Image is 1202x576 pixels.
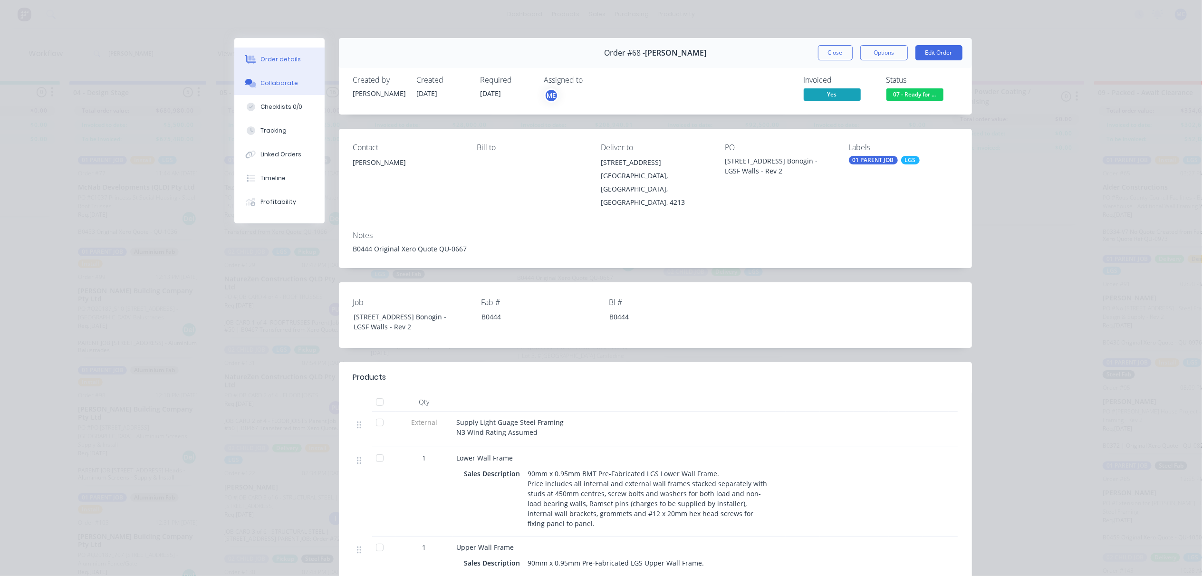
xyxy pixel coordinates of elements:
div: Tracking [260,126,287,135]
div: Contact [353,143,462,152]
div: B0444 [474,310,593,324]
div: Bill to [477,143,586,152]
button: Linked Orders [234,143,325,166]
span: 1 [423,542,426,552]
div: Profitability [260,198,296,206]
button: ME [544,88,558,103]
span: [DATE] [481,89,501,98]
div: [STREET_ADDRESS][GEOGRAPHIC_DATA], [GEOGRAPHIC_DATA], [GEOGRAPHIC_DATA], 4213 [601,156,710,209]
div: Timeline [260,174,286,182]
div: Required [481,76,533,85]
div: 90mm x 0.95mm BMT Pre-Fabricated LGS Lower Wall Frame. Price includes all internal and external w... [524,467,774,530]
div: Linked Orders [260,150,301,159]
div: Order details [260,55,301,64]
div: LGS [901,156,920,164]
div: Deliver to [601,143,710,152]
div: Sales Description [464,556,524,570]
div: Qty [396,393,453,412]
button: Edit Order [915,45,962,60]
span: 07 - Ready for ... [886,88,943,100]
div: Checklists 0/0 [260,103,302,111]
div: [STREET_ADDRESS] Bonogin - LGSF Walls - Rev 2 [346,310,465,334]
div: [STREET_ADDRESS] [601,156,710,169]
label: Bl # [609,297,728,308]
div: Products [353,372,386,383]
button: Options [860,45,908,60]
span: Order #68 - [604,48,645,58]
div: B0444 [602,310,721,324]
label: Fab # [481,297,600,308]
button: Profitability [234,190,325,214]
div: Sales Description [464,467,524,480]
div: [GEOGRAPHIC_DATA], [GEOGRAPHIC_DATA], [GEOGRAPHIC_DATA], 4213 [601,169,710,209]
div: [PERSON_NAME] [353,156,462,186]
div: [PERSON_NAME] [353,88,405,98]
button: Checklists 0/0 [234,95,325,119]
div: PO [725,143,834,152]
label: Job [353,297,472,308]
span: 1 [423,453,426,463]
span: External [400,417,449,427]
button: Close [818,45,853,60]
button: 07 - Ready for ... [886,88,943,103]
div: [PERSON_NAME] [353,156,462,169]
div: Created by [353,76,405,85]
div: Assigned to [544,76,639,85]
span: Yes [804,88,861,100]
span: [PERSON_NAME] [645,48,706,58]
button: Tracking [234,119,325,143]
div: Collaborate [260,79,298,87]
span: [DATE] [417,89,438,98]
div: Created [417,76,469,85]
div: 01 PARENT JOB [849,156,898,164]
div: [STREET_ADDRESS] Bonogin - LGSF Walls - Rev 2 [725,156,834,176]
div: Notes [353,231,958,240]
button: Collaborate [234,71,325,95]
div: Invoiced [804,76,875,85]
div: Status [886,76,958,85]
div: B0444 Original Xero Quote QU-0667 [353,244,958,254]
div: Labels [849,143,958,152]
button: Timeline [234,166,325,190]
span: Supply Light Guage Steel Framing N3 Wind Rating Assumed [457,418,564,437]
span: Lower Wall Frame [457,453,513,462]
button: Order details [234,48,325,71]
span: Upper Wall Frame [457,543,514,552]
